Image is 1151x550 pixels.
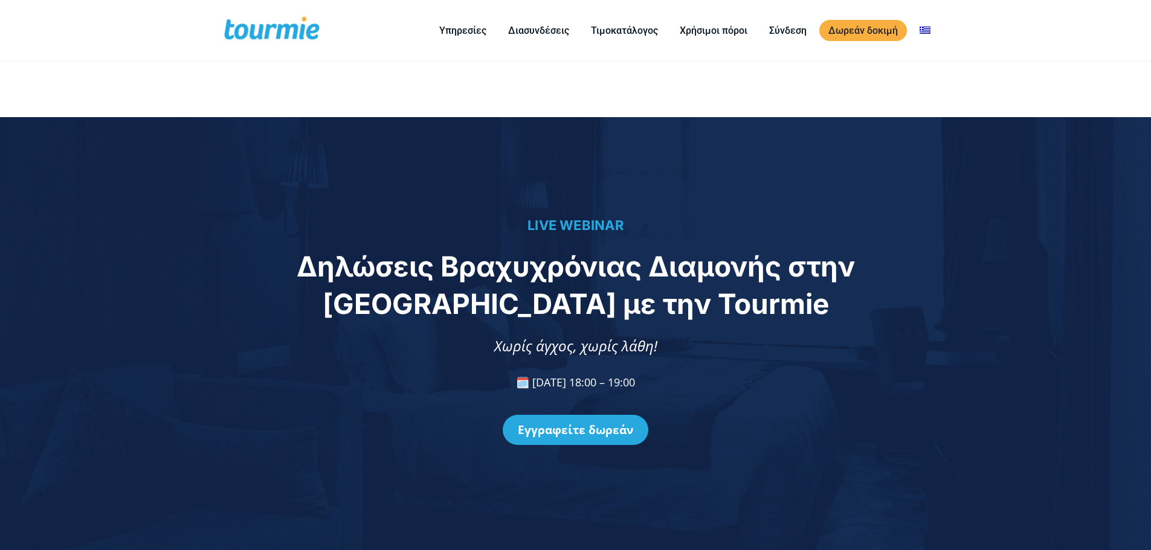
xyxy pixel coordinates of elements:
span: 🗓️ [DATE] 18:00 – 19:00 [516,375,635,389]
a: Τιμοκατάλογος [582,23,667,38]
a: Διασυνδέσεις [499,23,578,38]
a: Δωρεάν δοκιμή [819,20,907,41]
span: Δηλώσεις Βραχυχρόνιας Διαμονής στην [GEOGRAPHIC_DATA] με την Tourmie [297,249,855,321]
span: LIVE WEBINAR [527,217,624,233]
span: Χωρίς άγχος, χωρίς λάθη! [494,336,657,356]
a: Εγγραφείτε δωρεάν [503,415,648,445]
a: Υπηρεσίες [430,23,495,38]
a: Σύνδεση [760,23,816,38]
a: Χρήσιμοι πόροι [671,23,756,38]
